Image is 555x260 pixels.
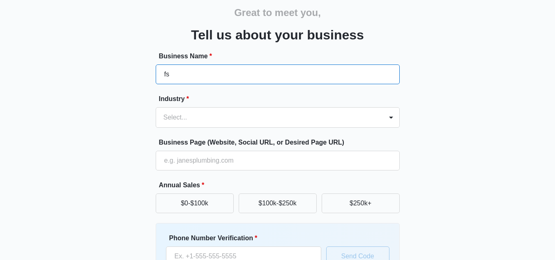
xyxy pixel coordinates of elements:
label: Industry [159,94,403,104]
button: $100k-$250k [239,193,317,213]
label: Phone Number Verification [169,233,325,243]
button: $0-$100k [156,193,234,213]
label: Business Page (Website, Social URL, or Desired Page URL) [159,138,403,147]
h2: Great to meet you, [234,5,321,20]
label: Annual Sales [159,180,403,190]
label: Business Name [159,51,403,61]
button: $250k+ [322,193,400,213]
input: e.g. Jane's Plumbing [156,64,400,84]
h3: Tell us about your business [191,25,364,45]
input: e.g. janesplumbing.com [156,151,400,170]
